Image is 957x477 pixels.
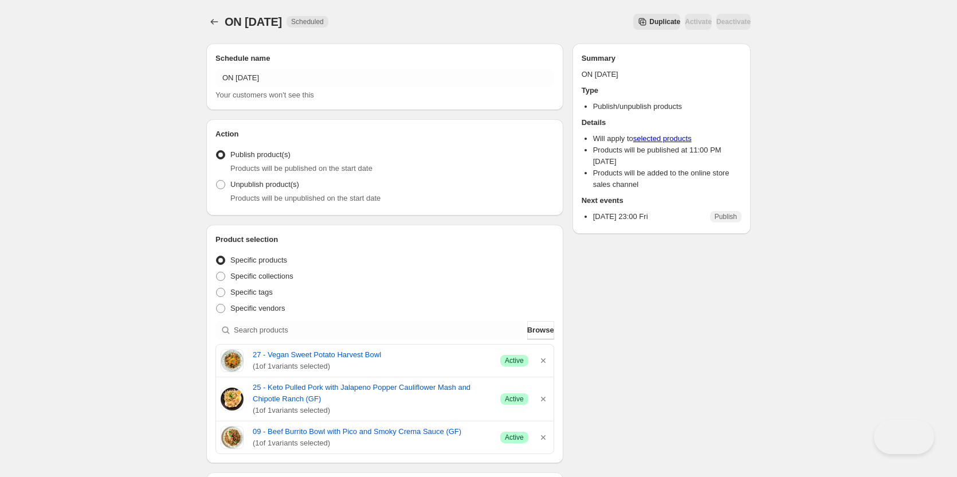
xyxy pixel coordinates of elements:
[230,272,293,280] span: Specific collections
[253,426,491,437] a: 09 - Beef Burrito Bowl with Pico and Smoky Crema Sauce (GF)
[582,85,742,96] h2: Type
[291,17,324,26] span: Scheduled
[593,133,742,144] li: Will apply to
[505,356,524,365] span: Active
[230,288,273,296] span: Specific tags
[215,128,554,140] h2: Action
[253,349,491,361] a: 27 - Vegan Sweet Potato Harvest Bowl
[253,382,491,405] a: 25 - Keto Pulled Pork with Jalapeno Popper Cauliflower Mash and Chipotle Ranch (GF)
[582,53,742,64] h2: Summary
[527,321,554,339] button: Browse
[582,195,742,206] h2: Next events
[593,211,648,222] p: [DATE] 23:00 Fri
[582,117,742,128] h2: Details
[206,14,222,30] button: Schedules
[633,134,692,143] a: selected products
[215,91,314,99] span: Your customers won't see this
[230,256,287,264] span: Specific products
[715,212,737,221] span: Publish
[221,426,244,449] img: 09 - Beef Burrito Bowl with Pico and Smoky Crema Sauce (GF)
[593,167,742,190] li: Products will be added to the online store sales channel
[230,164,372,173] span: Products will be published on the start date
[505,394,524,404] span: Active
[253,361,491,372] span: ( 1 of 1 variants selected)
[593,144,742,167] li: Products will be published at 11:00 PM [DATE]
[527,324,554,336] span: Browse
[253,405,491,416] span: ( 1 of 1 variants selected)
[234,321,525,339] input: Search products
[230,304,285,312] span: Specific vendors
[505,433,524,442] span: Active
[633,14,680,30] button: Secondary action label
[215,53,554,64] h2: Schedule name
[253,437,491,449] span: ( 1 of 1 variants selected)
[215,234,554,245] h2: Product selection
[649,17,680,26] span: Duplicate
[582,69,742,80] p: ON [DATE]
[230,150,291,159] span: Publish product(s)
[225,15,282,28] span: ON [DATE]
[230,194,381,202] span: Products will be unpublished on the start date
[593,101,742,112] li: Publish/unpublish products
[874,420,934,454] iframe: Toggle Customer Support
[230,180,299,189] span: Unpublish product(s)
